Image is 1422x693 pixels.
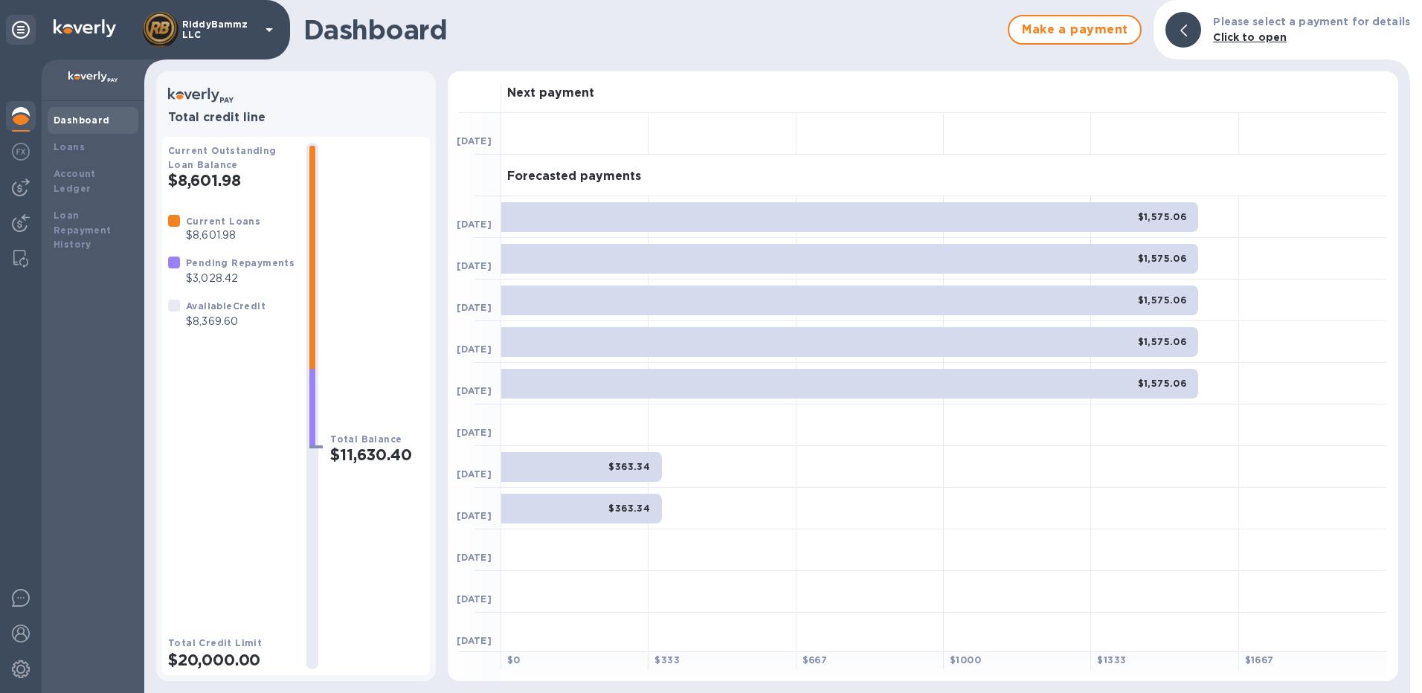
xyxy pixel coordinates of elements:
[457,510,492,521] b: [DATE]
[457,635,492,646] b: [DATE]
[1213,16,1410,28] b: Please select a payment for details
[457,468,492,480] b: [DATE]
[303,14,1000,45] h1: Dashboard
[330,445,424,464] h2: $11,630.40
[168,111,424,125] h3: Total credit line
[457,552,492,563] b: [DATE]
[1213,31,1287,43] b: Click to open
[182,19,257,40] p: RiddyBammz LLC
[6,15,36,45] div: Unpin categories
[168,651,295,669] h2: $20,000.00
[186,216,260,227] b: Current Loans
[1138,253,1187,264] b: $1,575.06
[54,141,85,152] b: Loans
[507,654,521,665] b: $ 0
[802,654,828,665] b: $ 667
[54,19,116,37] img: Logo
[1138,336,1187,347] b: $1,575.06
[186,228,260,243] p: $8,601.98
[457,593,492,605] b: [DATE]
[457,385,492,396] b: [DATE]
[654,654,680,665] b: $ 333
[54,168,96,194] b: Account Ledger
[457,427,492,438] b: [DATE]
[1138,378,1187,389] b: $1,575.06
[1021,21,1128,39] span: Make a payment
[186,257,295,268] b: Pending Repayments
[168,637,262,648] b: Total Credit Limit
[608,461,650,472] b: $363.34
[54,115,110,126] b: Dashboard
[457,135,492,146] b: [DATE]
[507,170,641,184] h3: Forecasted payments
[1008,15,1142,45] button: Make a payment
[608,503,650,514] b: $363.34
[330,433,402,445] b: Total Balance
[186,271,295,286] p: $3,028.42
[186,300,266,312] b: Available Credit
[186,314,266,329] p: $8,369.60
[168,171,295,190] h2: $8,601.98
[1138,211,1187,222] b: $1,575.06
[168,145,277,170] b: Current Outstanding Loan Balance
[507,86,594,100] h3: Next payment
[1138,294,1187,306] b: $1,575.06
[1245,654,1274,665] b: $ 1667
[457,219,492,230] b: [DATE]
[457,344,492,355] b: [DATE]
[457,302,492,313] b: [DATE]
[457,260,492,271] b: [DATE]
[950,654,981,665] b: $ 1000
[1097,654,1126,665] b: $ 1333
[54,210,112,251] b: Loan Repayment History
[12,143,30,161] img: Foreign exchange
